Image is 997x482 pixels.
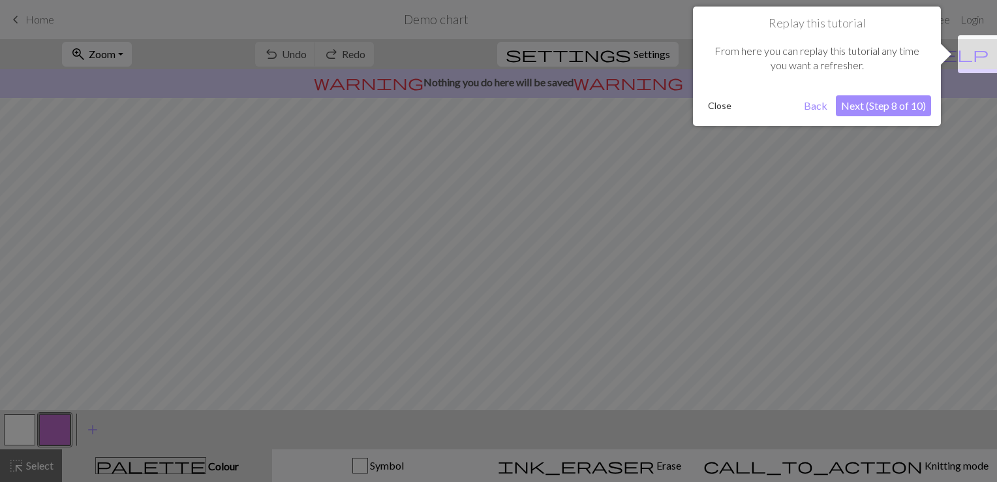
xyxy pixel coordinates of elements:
[836,95,931,116] button: Next (Step 8 of 10)
[703,96,737,116] button: Close
[703,16,931,31] h1: Replay this tutorial
[693,7,941,126] div: Replay this tutorial
[799,95,833,116] button: Back
[703,31,931,86] div: From here you can replay this tutorial any time you want a refresher.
